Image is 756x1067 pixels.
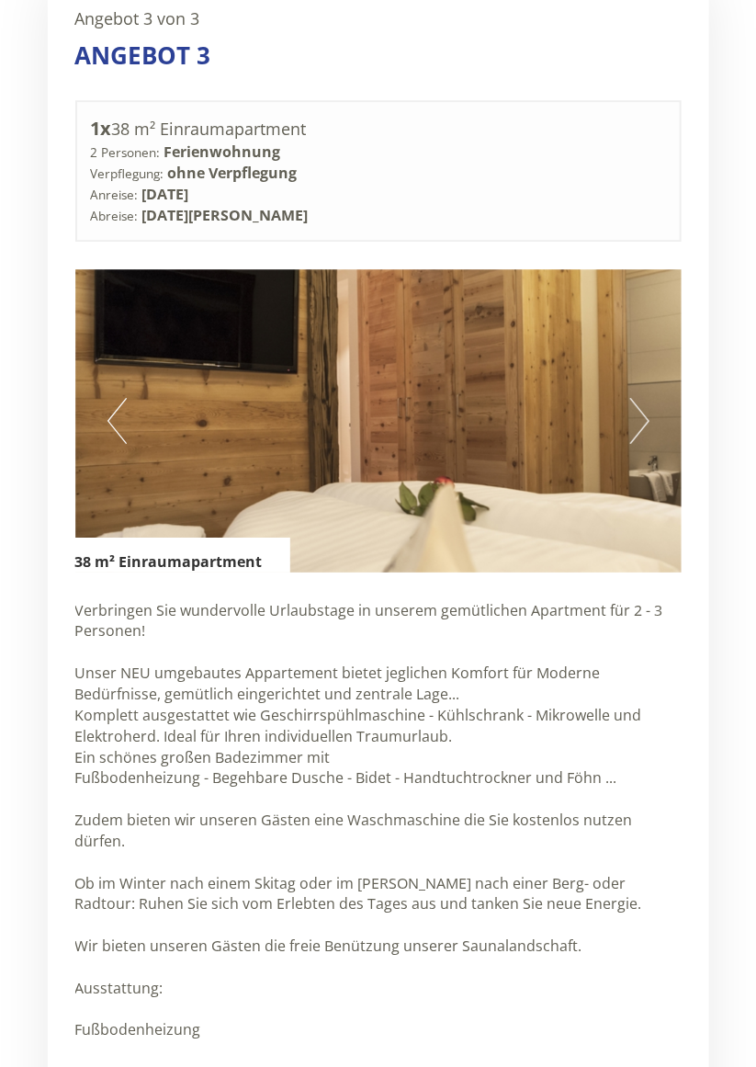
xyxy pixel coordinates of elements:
small: Verpflegung: [91,165,164,182]
b: ohne Verpflegung [168,163,298,183]
b: Ferienwohnung [164,142,281,162]
small: Anreise: [91,186,139,203]
div: Guten Tag, wie können wir Ihnen helfen? [14,50,316,106]
button: Previous [107,398,127,444]
div: Angebot 3 [75,39,211,73]
div: 38 m² Einraumapartment [91,116,666,142]
span: Angebot 3 von 3 [75,7,200,29]
button: Next [630,398,649,444]
b: [DATE][PERSON_NAME] [142,205,309,225]
div: [DATE] [269,14,337,45]
small: Abreise: [91,207,139,224]
small: 2 Personen: [91,143,161,161]
button: Senden [495,484,606,516]
div: Hotel Garni & App. Schneider [28,53,307,68]
b: [DATE] [142,184,189,204]
b: 1x [91,116,112,141]
small: 13:42 [28,89,307,102]
img: image [75,269,682,573]
div: 38 m² Einraumapartment [75,538,290,573]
